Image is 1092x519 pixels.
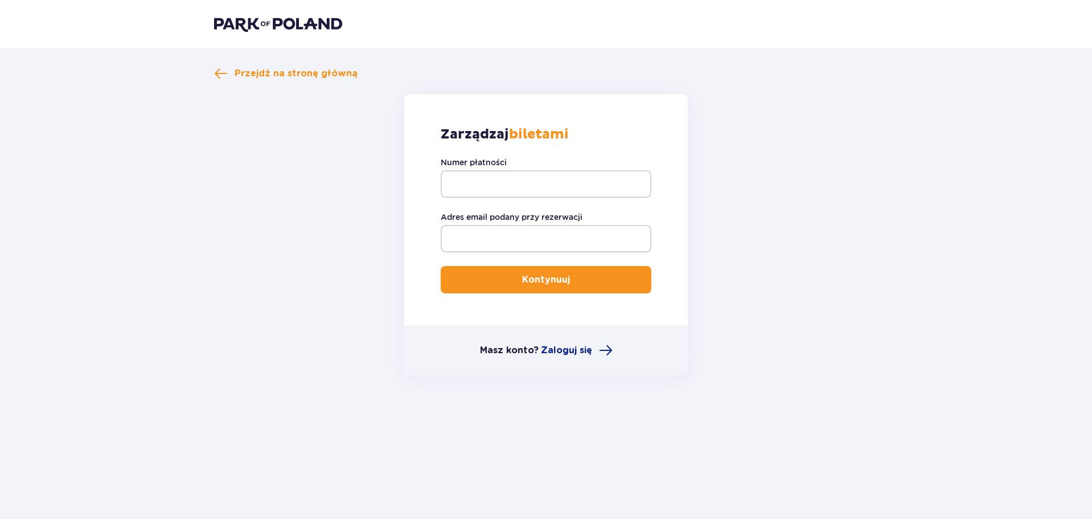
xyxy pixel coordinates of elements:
label: Adres email podany przy rezerwacji [441,211,582,223]
button: Kontynuuj [441,266,651,293]
span: Zaloguj się [541,344,592,357]
strong: biletami [509,126,569,143]
p: Kontynuuj [522,273,570,286]
p: Masz konto? [480,344,539,357]
span: Przejdź na stronę główną [235,67,358,80]
p: Zarządzaj [441,126,569,143]
a: Przejdź na stronę główną [214,67,358,80]
a: Zaloguj się [541,344,613,357]
img: Park of Poland logo [214,16,342,32]
label: Numer płatności [441,157,507,168]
